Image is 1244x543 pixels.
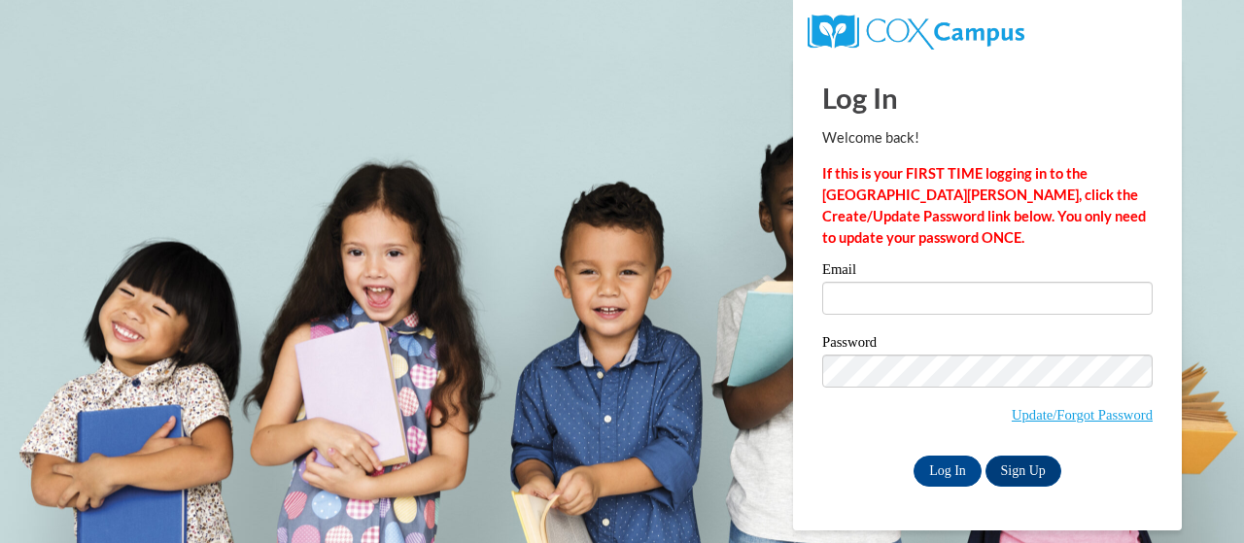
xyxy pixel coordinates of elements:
[808,15,1024,50] img: COX Campus
[1012,407,1153,423] a: Update/Forgot Password
[822,335,1153,355] label: Password
[822,127,1153,149] p: Welcome back!
[822,262,1153,282] label: Email
[985,456,1061,487] a: Sign Up
[822,78,1153,118] h1: Log In
[914,456,982,487] input: Log In
[822,165,1146,246] strong: If this is your FIRST TIME logging in to the [GEOGRAPHIC_DATA][PERSON_NAME], click the Create/Upd...
[808,22,1024,39] a: COX Campus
